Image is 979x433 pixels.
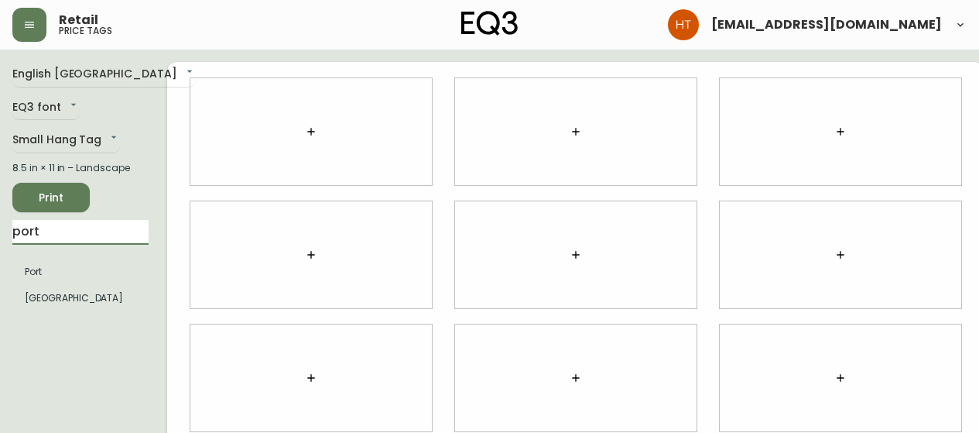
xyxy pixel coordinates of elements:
img: logo [461,11,519,36]
input: Search [12,220,149,245]
span: Print [25,188,77,208]
h5: price tags [59,26,112,36]
div: English [GEOGRAPHIC_DATA] [12,62,196,88]
button: Print [12,183,90,212]
li: Small Hang Tag [12,259,149,285]
span: Retail [59,14,98,26]
div: EQ3 font [12,95,80,121]
li: [GEOGRAPHIC_DATA] [12,285,149,311]
div: 8.5 in × 11 in – Landscape [12,161,149,175]
span: [EMAIL_ADDRESS][DOMAIN_NAME] [711,19,942,31]
img: cadcaaaf975f2b29e0fd865e7cfaed0d [668,9,699,40]
div: Small Hang Tag [12,128,120,153]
